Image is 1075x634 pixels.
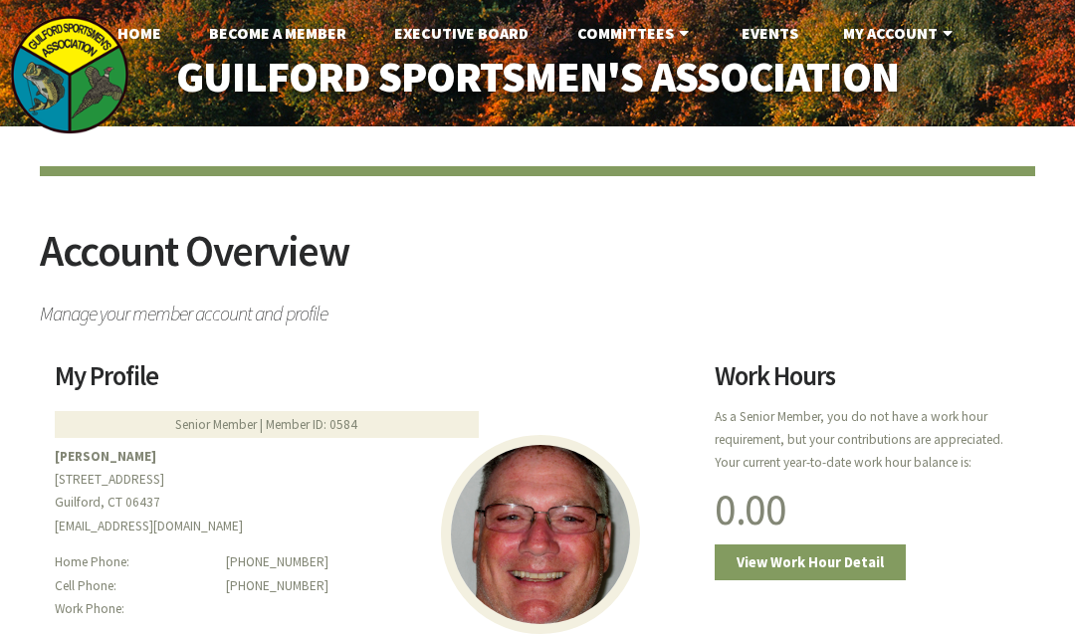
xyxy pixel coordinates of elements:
p: [STREET_ADDRESS] Guilford, CT 06437 [EMAIL_ADDRESS][DOMAIN_NAME] [55,445,690,537]
a: Home [102,13,177,53]
a: Executive Board [378,13,544,53]
div: Senior Member | Member ID: 0584 [55,411,479,438]
b: [PERSON_NAME] [55,448,156,465]
dt: Home Phone [55,550,214,573]
h2: Work Hours [715,363,1020,403]
a: View Work Hour Detail [715,544,906,581]
img: logo_sm.png [10,15,129,134]
h1: 0.00 [715,488,1020,530]
dd: [PHONE_NUMBER] [226,574,690,597]
a: Events [726,13,814,53]
a: My Account [827,13,973,53]
span: Manage your member account and profile [40,294,1035,323]
dd: [PHONE_NUMBER] [226,550,690,573]
dt: Cell Phone [55,574,214,597]
dt: Work Phone [55,597,214,620]
h2: Account Overview [40,229,1035,294]
p: As a Senior Member, you do not have a work hour requirement, but your contributions are appreciat... [715,405,1020,475]
a: Guilford Sportsmen's Association [139,40,936,113]
a: Committees [561,13,710,53]
a: Become A Member [193,13,362,53]
h2: My Profile [55,363,690,403]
